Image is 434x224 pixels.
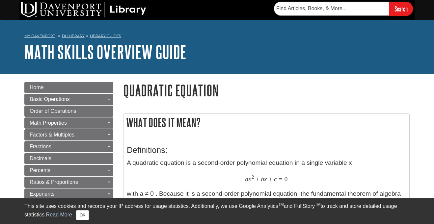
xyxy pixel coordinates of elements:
input: Search [389,2,413,16]
a: Exponents [24,188,113,200]
a: Math Skills Overview Guide [24,42,186,62]
span: Factors & Multiples [30,132,74,137]
span: x [248,175,251,183]
h1: Quadratic Equation [123,82,410,99]
span: Percents [30,167,50,173]
span: 0 [285,175,288,183]
a: Fractions [24,141,113,152]
img: DU Library [21,2,146,17]
span: x [264,175,267,183]
a: Basic Operations [24,94,113,105]
sup: TM [278,202,284,207]
span: c [274,175,277,183]
a: Factors & Multiples [24,129,113,140]
span: Order of Operations [30,108,76,114]
a: Read More [46,212,72,217]
nav: breadcrumb [24,32,410,42]
span: Decimals [30,156,51,161]
h2: What does it mean? [123,114,409,131]
a: Home [24,82,113,93]
a: Percents [24,165,113,176]
p: A quadratic equation is a second-order polynomial equation in a single variable x with a ≠ 0 . Be... [127,158,406,208]
span: + [269,175,272,183]
sup: TM [315,202,320,207]
a: My Davenport [24,33,55,39]
span: Basic Operations [30,96,70,102]
form: Searches DU Library's articles, books, and more [274,2,413,16]
span: = [279,175,283,183]
button: Close [76,210,89,220]
h3: Definitions: [127,145,406,155]
a: DU Library [62,34,85,38]
a: Order of Operations [24,106,113,117]
input: Find Articles, Books, & More... [274,2,389,15]
span: Exponents [30,191,55,197]
a: Ratios & Proportions [24,177,113,188]
span: Ratios & Proportions [30,179,78,185]
a: Math Properties [24,117,113,129]
a: Library Guides [90,34,121,38]
span: Fractions [30,144,51,149]
span: b [261,175,264,183]
div: This site uses cookies and records your IP address for usage statistics. Additionally, we use Goo... [24,202,410,220]
a: Decimals [24,153,113,164]
span: a [245,175,249,183]
span: + [256,175,259,183]
span: Math Properties [30,120,67,126]
span: 2 [252,174,254,180]
span: Home [30,85,44,90]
